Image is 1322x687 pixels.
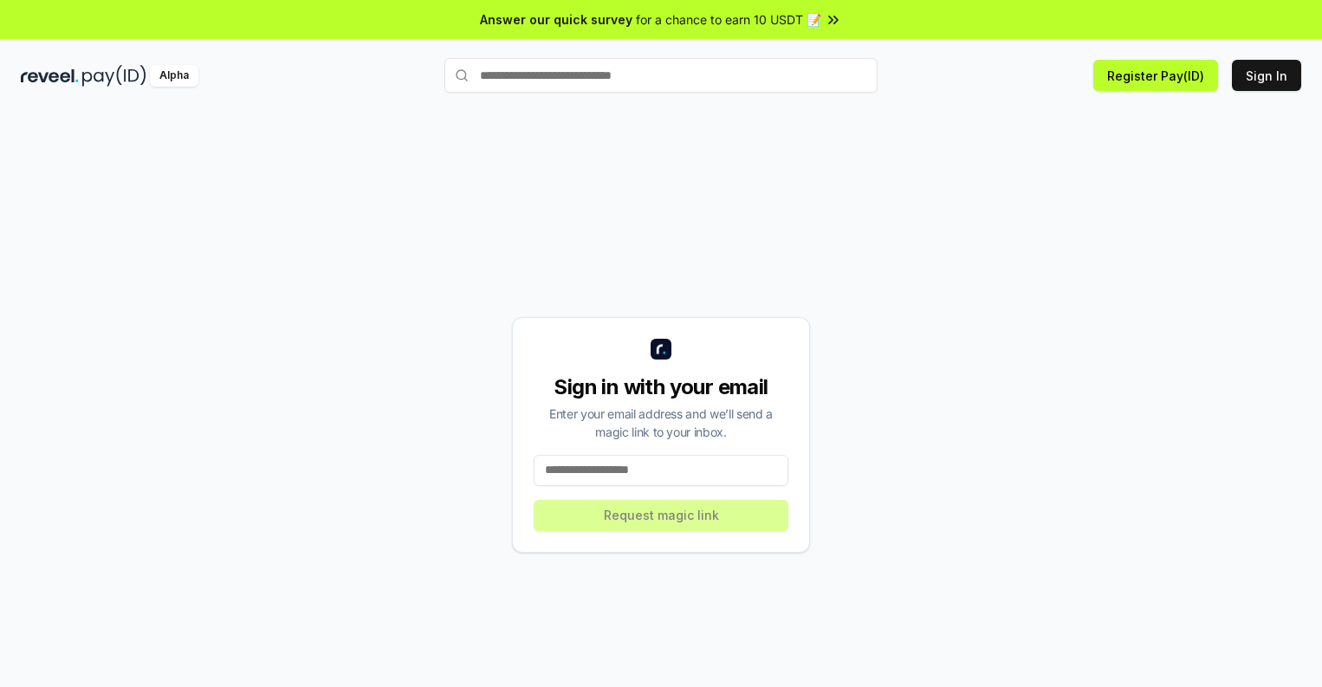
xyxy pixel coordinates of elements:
img: reveel_dark [21,65,79,87]
img: pay_id [82,65,146,87]
button: Register Pay(ID) [1093,60,1218,91]
span: for a chance to earn 10 USDT 📝 [636,10,821,29]
span: Answer our quick survey [480,10,632,29]
button: Sign In [1232,60,1301,91]
div: Sign in with your email [534,373,788,401]
img: logo_small [651,339,671,360]
div: Alpha [150,65,198,87]
div: Enter your email address and we’ll send a magic link to your inbox. [534,405,788,441]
